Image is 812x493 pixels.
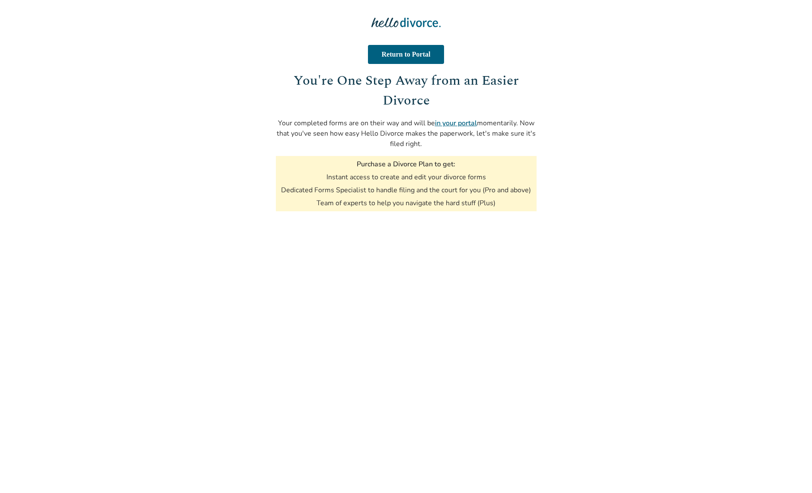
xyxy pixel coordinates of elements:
[276,71,537,111] h1: You're One Step Away from an Easier Divorce
[281,185,531,195] li: Dedicated Forms Specialist to handle filing and the court for you (Pro and above)
[276,118,537,149] p: Your completed forms are on their way and will be momentarily. Now that you've seen how easy Hell...
[357,159,455,169] h3: Purchase a Divorce Plan to get:
[371,14,441,31] img: Hello Divorce Logo
[326,172,486,182] li: Instant access to create and edit your divorce forms
[365,45,447,64] a: Return to Portal
[316,198,496,208] li: Team of experts to help you navigate the hard stuff (Plus)
[435,118,477,128] a: in your portal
